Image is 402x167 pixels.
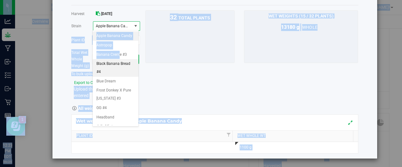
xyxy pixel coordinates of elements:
div: 1100 g [240,144,357,150]
span: GG #4 [96,104,107,112]
span: Wet Weights [269,13,298,18]
a: Plant Id [76,133,225,138]
div: with weights entered [74,86,140,99]
span: total plants [178,15,210,20]
span: Frost Donkey X Pure [US_STATE] #3 [96,86,135,102]
strong: All weights in [78,104,118,112]
h5: To bulk upload dry weights: [71,72,141,76]
span: select [132,22,140,30]
span: Blue Dream [96,77,116,86]
span: Apple Banana Candy [96,24,128,28]
button: Export to CSV [74,80,98,86]
span: Strain [71,24,81,28]
span: Headband [96,113,114,122]
span: Astropop [96,41,112,50]
a: Filter [225,131,232,138]
span: whole [302,25,318,30]
span: 32 [170,13,177,21]
a: Wet Whole Wt [237,133,350,138]
span: Plant ID [71,38,85,42]
span: Apple Banana Candy [96,32,132,40]
span: Total Wet Whole Weight (g) [71,50,89,68]
span: [DATE] [101,12,112,16]
iframe: Resource center unread badge [19,116,26,123]
span: 13180 g [281,24,299,30]
export-to-csv: wet-weight-harvest-modal [74,80,98,85]
iframe: Resource center [6,117,25,136]
span: Wet weights for [DATE]: Apple Banana Candy [76,118,188,124]
span: Banana Creme #3 [96,51,127,59]
span: Jelly Mints [96,123,115,131]
button: Expand [346,118,355,127]
span: Harvest [71,12,84,16]
span: (15 / 32 plants) [299,13,334,18]
span: Upload the CSV file [74,86,111,91]
span: Black Banana Bread #4 [96,60,135,76]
